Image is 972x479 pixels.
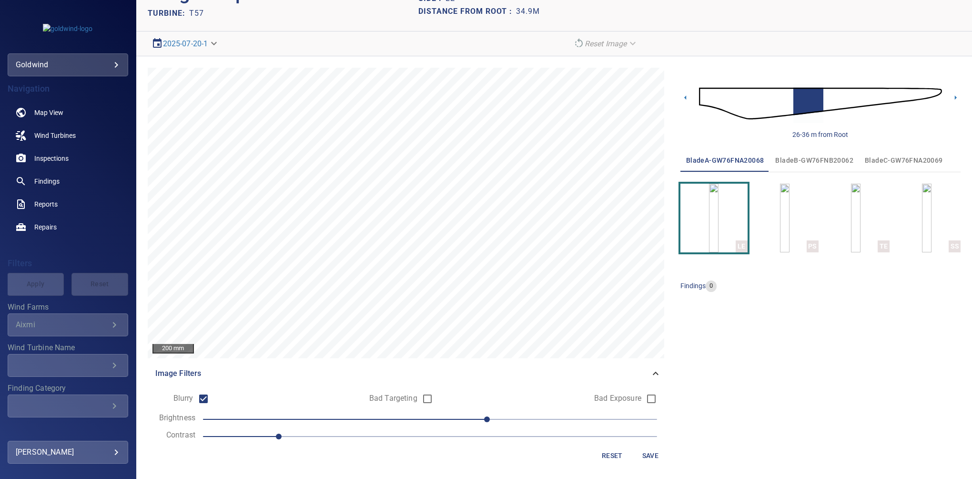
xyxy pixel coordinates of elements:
[639,450,662,462] span: Save
[8,124,128,147] a: windturbines noActive
[16,320,109,329] div: Aixmi
[893,184,961,252] button: SS
[8,395,128,417] div: Finding Category
[8,147,128,170] a: inspections noActive
[8,84,128,94] h4: Navigation
[585,39,627,48] em: Reset Image
[949,240,961,252] div: SS
[34,222,57,232] span: Repairs
[34,199,58,209] span: Reports
[148,35,223,52] div: 2025-07-20-1
[851,184,861,252] a: TE
[155,368,650,379] span: Image Filters
[588,395,641,402] label: Bad Exposure
[807,240,819,252] div: PS
[8,259,128,268] h4: Filters
[34,154,69,163] span: Inspections
[16,445,120,460] div: [PERSON_NAME]
[8,53,128,76] div: goldwind
[686,155,764,167] span: bladeA-GW76FNA20068
[680,281,706,289] span: findings
[736,240,748,252] div: LE
[699,74,942,133] img: d
[8,344,128,352] label: Wind Turbine Name
[8,170,128,193] a: findings noActive
[792,130,848,139] div: 26-36 m from Root
[364,395,417,402] label: Bad Targeting
[140,395,193,402] label: Blurry
[8,101,128,124] a: map noActive
[8,425,128,433] label: Finding Type
[597,447,628,465] button: Reset
[780,184,790,252] a: PS
[878,240,890,252] div: TE
[751,184,819,252] button: PS
[148,9,189,18] h2: TURBINE:
[16,57,120,73] div: goldwind
[34,108,63,117] span: Map View
[865,155,943,167] span: bladeC-GW76FNA20069
[189,9,204,18] h2: T57
[34,131,76,140] span: Wind Turbines
[148,431,195,439] label: Contrast
[635,447,666,465] button: Save
[148,414,195,422] label: Brightness
[709,184,719,252] a: LE
[516,7,540,16] h1: 34.9m
[775,155,853,167] span: bladeB-GW76FNB20062
[569,35,642,52] div: Reset Image
[163,39,208,48] a: 2025-07-20-1
[8,216,128,239] a: repairs noActive
[8,303,128,311] label: Wind Farms
[418,7,516,16] h1: Distance from root :
[8,385,128,392] label: Finding Category
[148,362,669,385] div: Image Filters
[822,184,890,252] button: TE
[922,184,931,252] a: SS
[8,313,128,336] div: Wind Farms
[8,193,128,216] a: reports noActive
[680,184,748,252] button: LE
[43,24,92,33] img: goldwind-logo
[601,450,624,462] span: Reset
[34,177,60,186] span: Findings
[8,354,128,377] div: Wind Turbine Name
[706,281,717,291] span: 0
